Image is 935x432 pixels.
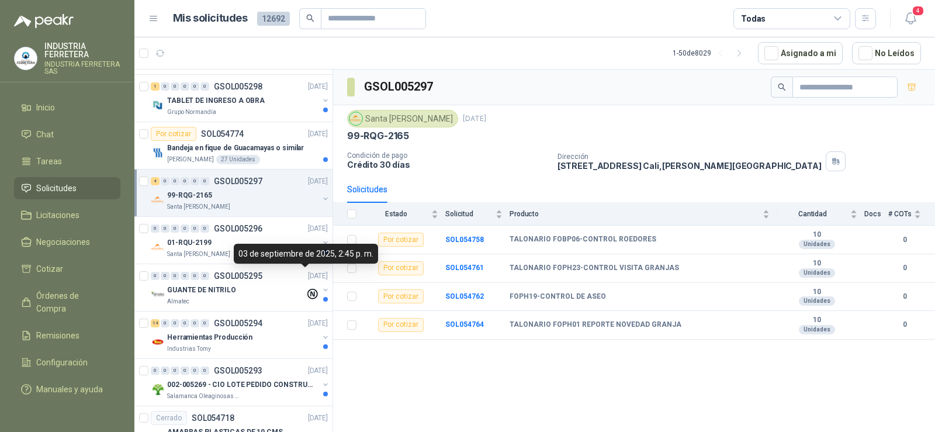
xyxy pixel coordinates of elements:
[161,177,169,185] div: 0
[200,367,209,375] div: 0
[151,316,330,354] a: 14 0 0 0 0 0 GSOL005294[DATE] Company LogoHerramientas ProducciónIndustrias Tomy
[14,150,120,172] a: Tareas
[214,319,262,327] p: GSOL005294
[36,128,54,141] span: Chat
[167,237,212,248] p: 01-RQU-2199
[171,367,179,375] div: 0
[192,414,234,422] p: SOL054718
[758,42,843,64] button: Asignado a mi
[214,272,262,280] p: GSOL005295
[36,383,103,396] span: Manuales y ayuda
[864,203,888,226] th: Docs
[445,210,493,218] span: Solicitud
[44,42,120,58] p: INDUSTRIA FERRETERA
[151,146,165,160] img: Company Logo
[200,177,209,185] div: 0
[510,235,656,244] b: TALONARIO FOBP06-CONTROL ROEDORES
[510,203,777,226] th: Producto
[151,364,330,401] a: 0 0 0 0 0 0 GSOL005293[DATE] Company Logo002-005269 - CIO LOTE PEDIDO CONSTRUCCIONSalamanca Oleag...
[510,210,760,218] span: Producto
[171,177,179,185] div: 0
[308,81,328,92] p: [DATE]
[308,223,328,234] p: [DATE]
[214,177,262,185] p: GSOL005297
[171,272,179,280] div: 0
[36,155,62,168] span: Tareas
[171,224,179,233] div: 0
[347,151,548,160] p: Condición de pago
[888,262,921,274] b: 0
[167,297,189,306] p: Almatec
[308,413,328,424] p: [DATE]
[445,320,484,329] a: SOL054764
[14,123,120,146] a: Chat
[161,272,169,280] div: 0
[347,130,409,142] p: 99-RQG-2165
[888,291,921,302] b: 0
[200,319,209,327] div: 0
[234,244,378,264] div: 03 de septiembre de 2025, 2:45 p. m.
[308,129,328,140] p: [DATE]
[151,367,160,375] div: 0
[14,204,120,226] a: Licitaciones
[44,61,120,75] p: INDUSTRIA FERRETERA SAS
[308,176,328,187] p: [DATE]
[799,268,835,278] div: Unidades
[363,210,429,218] span: Estado
[15,47,37,70] img: Company Logo
[167,332,252,343] p: Herramientas Producción
[36,262,63,275] span: Cotizar
[778,83,786,91] span: search
[799,296,835,306] div: Unidades
[167,155,214,164] p: [PERSON_NAME]
[557,153,822,161] p: Dirección
[200,82,209,91] div: 0
[463,113,486,125] p: [DATE]
[214,82,262,91] p: GSOL005298
[214,224,262,233] p: GSOL005296
[445,292,484,300] a: SOL054762
[151,80,330,117] a: 1 0 0 0 0 0 GSOL005298[DATE] Company LogoTABLET DE INGRESO A OBRAGrupo Normandía
[347,110,458,127] div: Santa [PERSON_NAME]
[201,130,244,138] p: SOL054774
[161,82,169,91] div: 0
[306,14,314,22] span: search
[181,82,189,91] div: 0
[445,236,484,244] a: SOL054758
[151,288,165,302] img: Company Logo
[308,271,328,282] p: [DATE]
[216,155,260,164] div: 27 Unidades
[349,112,362,125] img: Company Logo
[14,351,120,374] a: Configuración
[852,42,921,64] button: No Leídos
[191,224,199,233] div: 0
[167,344,211,354] p: Industrias Tomy
[14,324,120,347] a: Remisiones
[347,160,548,170] p: Crédito 30 días
[134,122,333,170] a: Por cotizarSOL054774[DATE] Company LogoBandeja en fique de Guacamayas o similar[PERSON_NAME]27 Un...
[557,161,822,171] p: [STREET_ADDRESS] Cali , [PERSON_NAME][GEOGRAPHIC_DATA]
[167,190,212,201] p: 99-RQG-2165
[378,261,424,275] div: Por cotizar
[378,233,424,247] div: Por cotizar
[445,203,510,226] th: Solicitud
[777,259,857,268] b: 10
[36,101,55,114] span: Inicio
[378,289,424,303] div: Por cotizar
[777,288,857,297] b: 10
[171,82,179,91] div: 0
[191,82,199,91] div: 0
[200,224,209,233] div: 0
[161,224,169,233] div: 0
[167,202,230,212] p: Santa [PERSON_NAME]
[900,8,921,29] button: 4
[14,96,120,119] a: Inicio
[308,318,328,329] p: [DATE]
[510,264,679,273] b: TALONARIO FOPH23-CONTROL VISITA GRANJAS
[181,367,189,375] div: 0
[888,234,921,246] b: 0
[181,272,189,280] div: 0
